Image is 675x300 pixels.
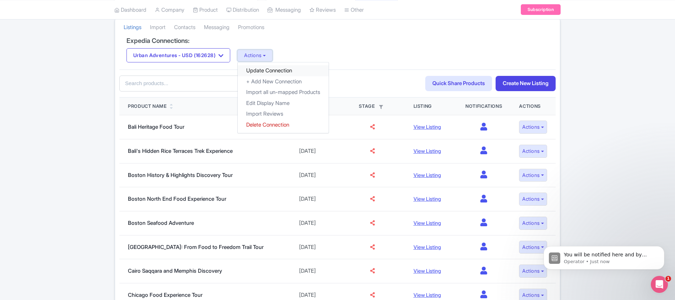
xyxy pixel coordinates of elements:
a: Cairo Saqqara and Memphis Discovery [128,267,222,274]
button: Home [111,3,125,16]
a: Import [150,18,166,37]
i: Filter by stage [379,105,383,109]
div: Close [125,3,137,16]
button: Urban Adventures - USD (162628) [126,48,230,62]
a: Bali Heritage Food Tour [128,123,184,130]
button: Start recording [45,232,51,238]
button: Actions [519,241,547,254]
iframe: Intercom notifications message [533,231,675,281]
a: Chicago Food Experience Tour [128,291,202,298]
a: Boston Seafood Adventure [128,220,194,226]
div: Operator • Just now [11,129,54,133]
th: Notifications [457,98,511,115]
h4: Expedia Connections: [126,37,549,44]
button: Actions [237,50,272,61]
a: Boston History & Highlights Discovery Tour [128,172,233,178]
input: Search products... [119,76,244,91]
a: Contacts [174,18,195,37]
button: Actions [519,217,547,230]
button: Actions [519,145,547,158]
a: View Listing [414,220,441,226]
div: Product Name [128,103,167,110]
a: Messaging [204,18,229,37]
a: + Add New Connection [238,76,329,87]
a: [GEOGRAPHIC_DATA]: From Food to Freedom Trail Tour [128,244,264,250]
a: Listings [124,18,141,37]
a: Edit Display Name [238,98,329,109]
td: [DATE] [275,163,340,187]
a: Bali's Hidden Rice Terraces Trek Experience [128,148,233,154]
button: Gif picker [22,232,28,238]
td: [DATE] [275,187,340,211]
a: View Listing [414,172,441,178]
a: View Listing [414,124,441,130]
img: Profile image for Operator [20,4,32,15]
a: Delete Connection [238,119,329,130]
button: Actions [519,169,547,182]
a: View Listing [414,196,441,202]
div: Operator says… [6,105,136,143]
a: View Listing [414,268,441,274]
td: [DATE] [275,235,340,259]
a: Subscription [521,4,561,15]
span: 1 [665,276,671,282]
a: Import all un-mapped Products [238,87,329,98]
td: [DATE] [275,259,340,283]
button: go back [5,3,18,16]
a: Promotions [238,18,264,37]
div: You will be notified here and by email ( ) [11,109,111,123]
button: Actions [519,265,547,278]
button: Upload attachment [34,232,39,238]
th: Actions [511,98,556,115]
div: You will be notified here and by email ([EMAIL_ADDRESS][DOMAIN_NAME])Operator • Just now [6,105,117,127]
a: Quick Share Products [425,76,492,91]
a: Update Connection [238,65,329,76]
a: Import Reviews [238,109,329,120]
a: [EMAIL_ADDRESS][DOMAIN_NAME] [13,117,100,122]
a: Boston North End Food Experience Tour [128,195,226,202]
iframe: Intercom live chat [651,276,668,293]
a: View Listing [414,244,441,250]
button: Send a message… [122,229,133,241]
a: View Listing [414,292,441,298]
div: user says… [6,63,136,105]
textarea: Message… [6,217,136,229]
div: hi there, from unknown reason I cant refresh the connections for Expedia, can you please help me ... [31,67,131,95]
button: Actions [519,121,547,134]
th: Listing [405,98,457,115]
div: Stage [349,103,396,110]
button: Emoji picker [11,232,17,238]
a: View Listing [414,148,441,154]
a: Create New Listing [496,76,556,91]
h1: Operator [34,7,60,12]
td: [DATE] [275,211,340,235]
button: Actions [519,193,547,206]
div: hi there, from unknown reason I cant refresh the connections for Expedia, can you please help me ... [26,63,136,99]
td: [DATE] [275,139,340,163]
